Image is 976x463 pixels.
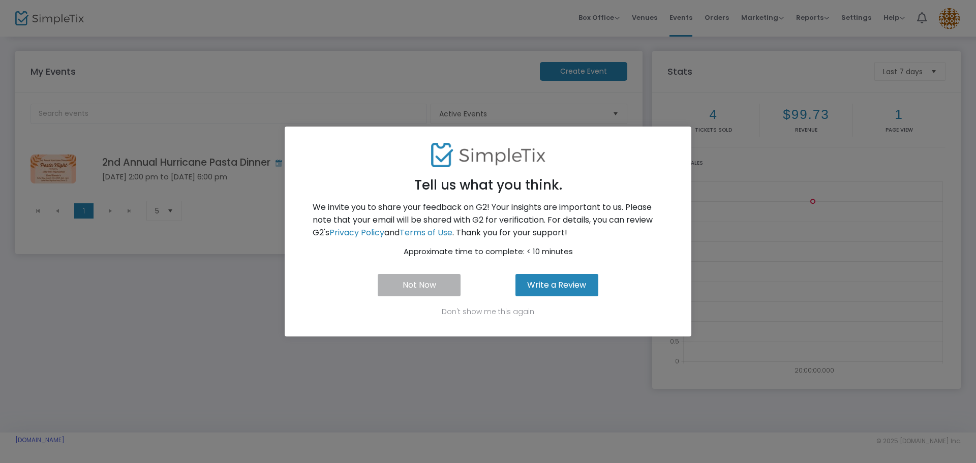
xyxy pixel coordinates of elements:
a: Privacy Policy [329,227,384,238]
button: Write a Review [515,274,598,296]
h2: Tell us what you think. [297,171,679,193]
p: Don't show me this again [297,306,679,317]
a: Terms of Use [400,227,452,238]
img: SimpleTix-logo [431,139,545,171]
p: We invite you to share your feedback on G2! Your insights are important to us. Please note that y... [313,201,663,239]
button: Not Now [378,274,461,296]
p: Approximate time to complete: < 10 minutes [313,246,663,258]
